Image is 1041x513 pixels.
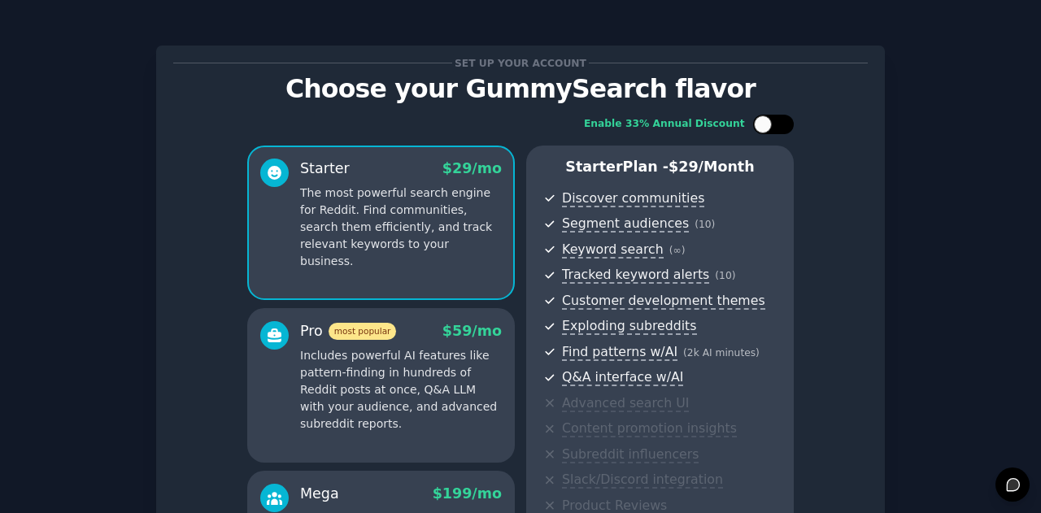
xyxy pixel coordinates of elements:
span: Q&A interface w/AI [562,369,683,386]
span: Set up your account [452,54,590,72]
p: The most powerful search engine for Reddit. Find communities, search them efficiently, and track ... [300,185,502,270]
span: Discover communities [562,190,704,207]
span: ( 10 ) [695,219,715,230]
span: Advanced search UI [562,395,689,412]
span: Customer development themes [562,293,765,310]
span: Segment audiences [562,215,689,233]
span: $ 29 /mo [442,160,502,176]
span: Find patterns w/AI [562,344,677,361]
span: $ 199 /mo [433,485,502,502]
span: Tracked keyword alerts [562,267,709,284]
span: Keyword search [562,241,664,259]
div: Enable 33% Annual Discount [584,117,745,132]
span: Exploding subreddits [562,318,696,335]
span: $ 29 /month [669,159,755,175]
p: Starter Plan - [543,157,777,177]
div: Mega [300,484,339,504]
span: $ 59 /mo [442,323,502,339]
p: Includes powerful AI features like pattern-finding in hundreds of Reddit posts at once, Q&A LLM w... [300,347,502,433]
span: ( 2k AI minutes ) [683,347,760,359]
span: most popular [329,323,397,340]
span: Slack/Discord integration [562,472,723,489]
p: Choose your GummySearch flavor [173,75,868,103]
span: Content promotion insights [562,420,737,437]
span: ( ∞ ) [669,245,686,256]
div: Starter [300,159,350,179]
div: Pro [300,321,396,341]
span: Subreddit influencers [562,446,699,463]
span: ( 10 ) [715,270,735,281]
